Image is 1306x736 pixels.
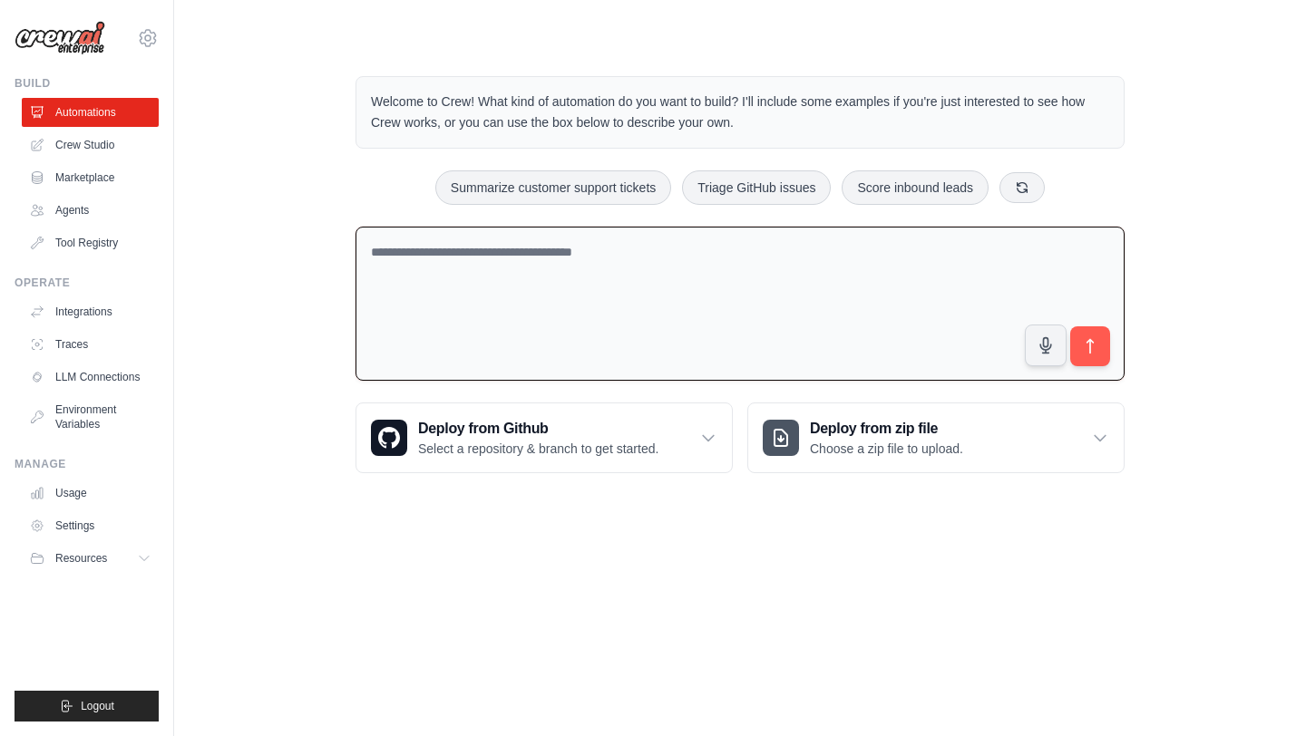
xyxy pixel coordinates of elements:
button: Score inbound leads [842,170,989,205]
button: Triage GitHub issues [682,170,831,205]
a: LLM Connections [22,363,159,392]
a: Traces [22,330,159,359]
button: Summarize customer support tickets [435,170,671,205]
button: Logout [15,691,159,721]
a: Crew Studio [22,131,159,160]
a: Agents [22,196,159,225]
span: Resources [55,551,107,566]
p: Choose a zip file to upload. [810,440,963,458]
a: Automations [22,98,159,127]
h3: Deploy from zip file [810,418,963,440]
a: Environment Variables [22,395,159,439]
button: Resources [22,544,159,573]
a: Marketplace [22,163,159,192]
p: Select a repository & branch to get started. [418,440,658,458]
div: Operate [15,276,159,290]
a: Integrations [22,297,159,326]
div: Build [15,76,159,91]
a: Usage [22,479,159,508]
div: Widget de chat [1215,649,1306,736]
h3: Deploy from Github [418,418,658,440]
span: Logout [81,699,114,713]
a: Tool Registry [22,228,159,257]
p: Welcome to Crew! What kind of automation do you want to build? I'll include some examples if you'... [371,92,1109,133]
img: Logo [15,21,105,55]
div: Manage [15,457,159,471]
a: Settings [22,511,159,540]
iframe: Chat Widget [1215,649,1306,736]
